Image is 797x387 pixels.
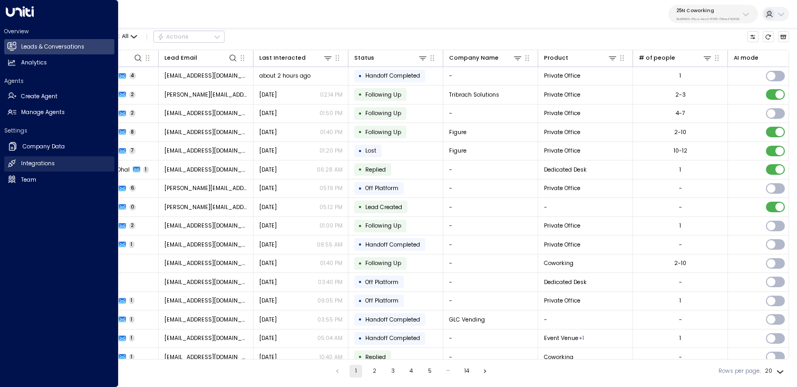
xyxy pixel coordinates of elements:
[358,257,362,270] div: •
[331,365,492,377] nav: pagination navigation
[544,147,580,155] span: Private Office
[319,184,343,192] p: 05:19 PM
[365,91,401,99] span: Following Up
[679,278,682,286] div: -
[442,365,454,377] div: …
[164,203,248,211] span: jason.sikkenga@gmail.com
[164,128,248,136] span: rayan.habbab@gmail.com
[365,72,420,80] span: Handoff Completed
[319,109,343,117] p: 01:50 PM
[164,53,197,63] div: Lead Email
[443,329,538,348] td: -
[317,316,343,324] p: 03:55 PM
[668,5,758,23] button: 25N Coworking3b9800f4-81ca-4ec0-8758-72fbe4763f36
[129,335,135,342] span: 1
[4,77,114,85] h2: Agents
[164,91,248,99] span: erica@tribrachsolutions.com
[544,241,580,249] span: Private Office
[259,353,277,361] span: Jul 29, 2025
[259,241,277,249] span: Aug 07, 2025
[443,292,538,310] td: -
[365,241,420,249] span: Handoff Completed
[679,334,681,342] div: 1
[443,273,538,291] td: -
[639,53,675,63] div: # of people
[544,53,618,63] div: Product
[259,203,277,211] span: Aug 07, 2025
[544,353,574,361] span: Coworking
[544,297,580,305] span: Private Office
[21,159,55,168] h2: Integrations
[365,297,398,305] span: Off Platform
[579,334,584,342] div: Meeting Room
[164,147,248,155] span: rayan.habbab@gmail.com
[317,241,343,249] p: 08:55 AM
[259,128,277,136] span: Yesterday
[259,278,277,286] span: Mar 10, 2025
[4,27,114,35] h2: Overview
[164,53,238,63] div: Lead Email
[365,278,398,286] span: Off Platform
[734,53,759,63] div: AI mode
[365,353,386,361] span: Replied
[354,53,374,63] div: Status
[544,91,580,99] span: Private Office
[365,222,401,230] span: Following Up
[449,91,499,99] span: Tribrach Solutions
[449,128,466,136] span: Figure
[157,33,189,41] div: Actions
[129,110,136,117] span: 2
[365,128,401,136] span: Following Up
[679,166,681,174] div: 1
[320,128,343,136] p: 01:40 PM
[544,166,587,174] span: Dedicated Desk
[778,31,790,43] button: Archived Leads
[405,365,417,377] button: Go to page 4
[479,365,491,377] button: Go to next page
[354,53,428,63] div: Status
[358,313,362,326] div: •
[129,204,137,211] span: 0
[4,156,114,172] a: Integrations
[365,166,386,174] span: Replied
[259,316,277,324] span: Aug 01, 2025
[674,128,686,136] div: 2-10
[365,203,402,211] span: Lead Created
[320,91,343,99] p: 02:14 PM
[443,198,538,216] td: -
[319,222,343,230] p: 01:00 PM
[259,166,277,174] span: Yesterday
[544,278,587,286] span: Dedicated Desk
[129,241,135,248] span: 1
[679,316,682,324] div: -
[544,72,580,80] span: Private Office
[143,166,149,173] span: 1
[679,297,681,305] div: 1
[358,182,362,195] div: •
[164,241,248,249] span: tfinley@thomasfinley.com
[365,259,401,267] span: Following Up
[129,354,135,361] span: 1
[164,166,248,174] span: prateekdhall@gmail.com
[443,217,538,235] td: -
[320,259,343,267] p: 01:40 PM
[259,72,310,80] span: about 2 hours ago
[443,348,538,366] td: -
[365,147,376,155] span: Lost
[544,53,568,63] div: Product
[544,109,580,117] span: Private Office
[164,72,248,80] span: coltoliver4@gmail.com
[317,297,343,305] p: 09:05 PM
[544,259,574,267] span: Coworking
[164,316,248,324] span: vendingsolutions4u@gmail.com
[544,128,580,136] span: Private Office
[129,147,136,154] span: 7
[449,53,523,63] div: Company Name
[358,125,362,139] div: •
[129,316,135,323] span: 1
[443,67,538,86] td: -
[164,353,248,361] span: danyshman.azamatov@gmail.com
[21,43,84,51] h2: Leads & Conversations
[358,88,362,101] div: •
[544,222,580,230] span: Private Office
